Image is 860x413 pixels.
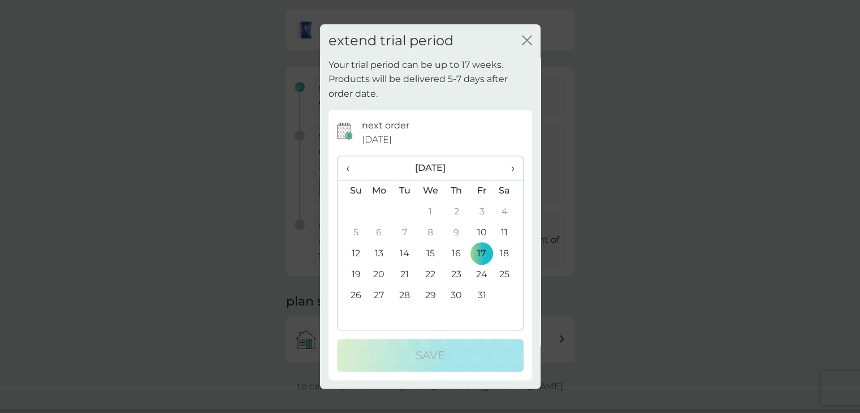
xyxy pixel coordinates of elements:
td: 13 [366,243,392,264]
th: Mo [366,180,392,201]
th: Su [338,180,366,201]
td: 8 [417,222,443,243]
td: 14 [392,243,417,264]
th: [DATE] [366,156,495,180]
td: 16 [443,243,469,264]
td: 19 [338,264,366,285]
td: 17 [469,243,494,264]
td: 29 [417,285,443,306]
td: 21 [392,264,417,285]
td: 15 [417,243,443,264]
span: › [503,156,514,180]
td: 30 [443,285,469,306]
p: next order [362,118,409,133]
button: Save [337,339,524,372]
td: 4 [494,201,522,222]
th: Th [443,180,469,201]
td: 7 [392,222,417,243]
th: Sa [494,180,522,201]
td: 6 [366,222,392,243]
td: 27 [366,285,392,306]
td: 18 [494,243,522,264]
td: 1 [417,201,443,222]
td: 22 [417,264,443,285]
td: 20 [366,264,392,285]
button: close [522,35,532,47]
td: 11 [494,222,522,243]
td: 5 [338,222,366,243]
td: 25 [494,264,522,285]
h2: extend trial period [329,33,453,49]
td: 23 [443,264,469,285]
td: 12 [338,243,366,264]
td: 2 [443,201,469,222]
td: 28 [392,285,417,306]
th: Fr [469,180,494,201]
span: [DATE] [362,132,392,147]
span: ‹ [346,156,358,180]
td: 26 [338,285,366,306]
td: 31 [469,285,494,306]
th: Tu [392,180,417,201]
td: 10 [469,222,494,243]
p: Your trial period can be up to 17 weeks. Products will be delivered 5-7 days after order date. [329,58,532,101]
td: 3 [469,201,494,222]
th: We [417,180,443,201]
p: Save [416,346,445,364]
td: 24 [469,264,494,285]
td: 9 [443,222,469,243]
